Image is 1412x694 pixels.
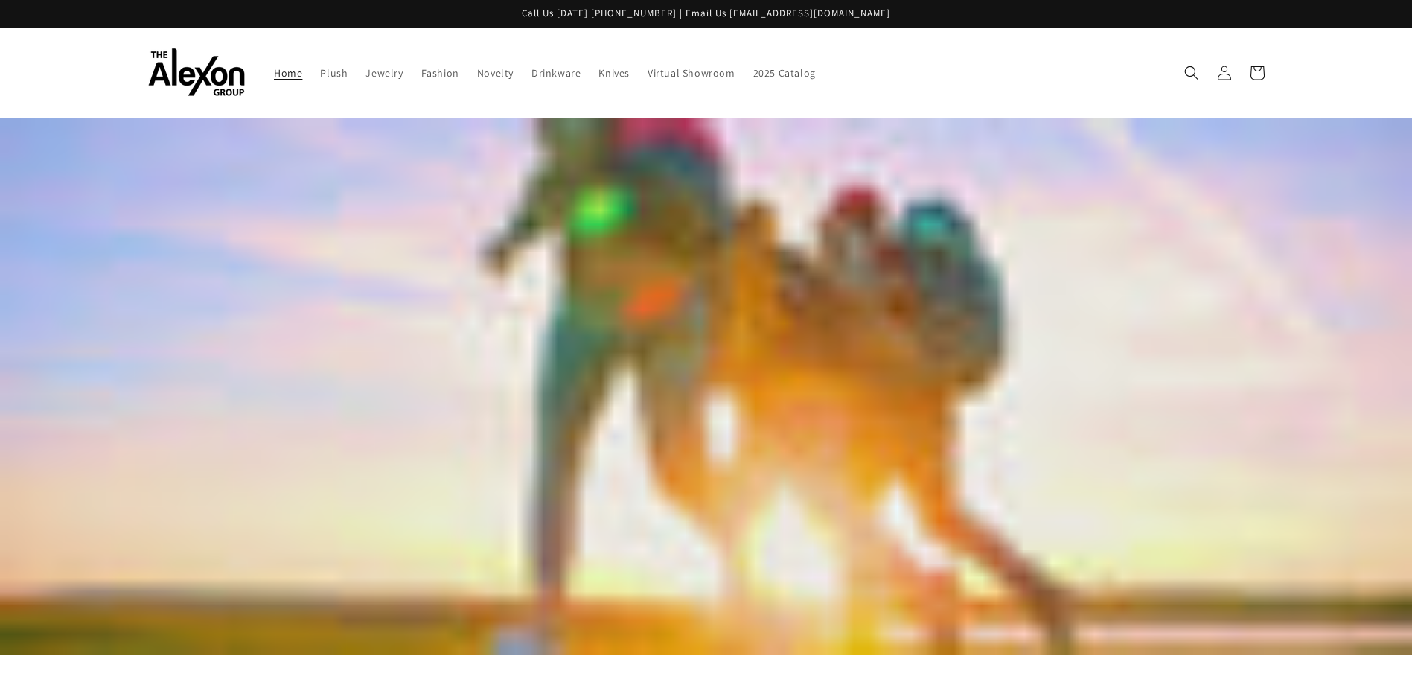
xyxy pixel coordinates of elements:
a: Novelty [468,57,523,89]
span: Novelty [477,66,514,80]
span: Plush [320,66,348,80]
a: Virtual Showroom [639,57,744,89]
summary: Search [1175,57,1208,89]
a: Home [265,57,311,89]
a: Plush [311,57,357,89]
span: Drinkware [531,66,581,80]
a: Jewelry [357,57,412,89]
span: 2025 Catalog [753,66,816,80]
a: Fashion [412,57,468,89]
a: Drinkware [523,57,590,89]
span: Jewelry [365,66,403,80]
span: Virtual Showroom [648,66,735,80]
a: 2025 Catalog [744,57,825,89]
span: Knives [598,66,630,80]
a: Knives [590,57,639,89]
span: Home [274,66,302,80]
img: The Alexon Group [148,48,245,97]
span: Fashion [421,66,459,80]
